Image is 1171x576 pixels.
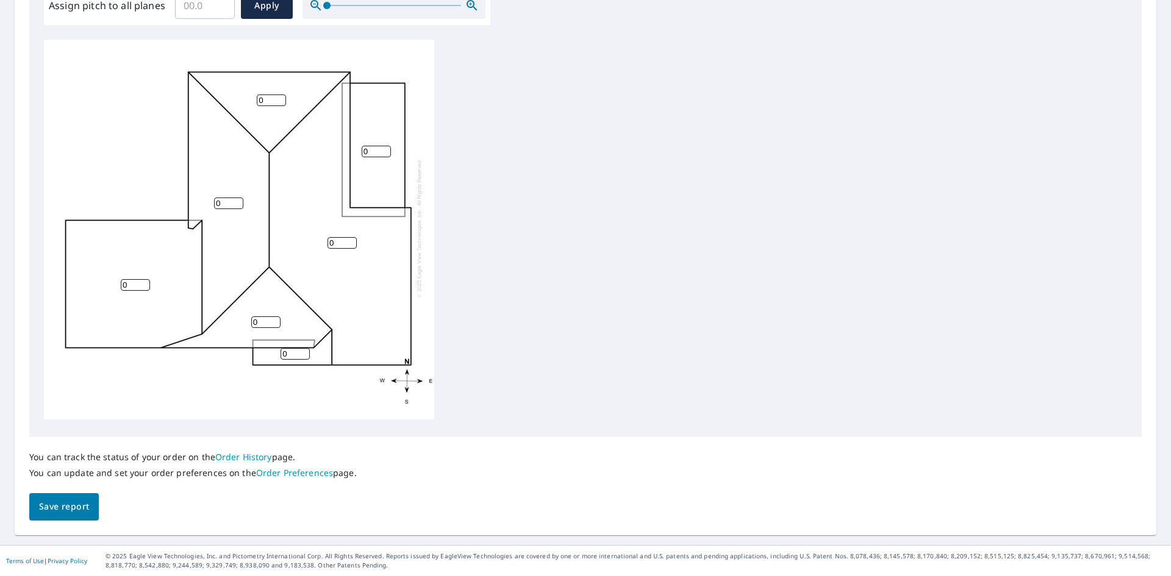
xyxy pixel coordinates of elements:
[256,467,333,478] a: Order Preferences
[6,556,44,565] a: Terms of Use
[106,552,1165,570] p: © 2025 Eagle View Technologies, Inc. and Pictometry International Corp. All Rights Reserved. Repo...
[6,557,87,564] p: |
[29,452,357,463] p: You can track the status of your order on the page.
[29,493,99,521] button: Save report
[215,451,272,463] a: Order History
[48,556,87,565] a: Privacy Policy
[39,499,89,514] span: Save report
[29,468,357,478] p: You can update and set your order preferences on the page.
